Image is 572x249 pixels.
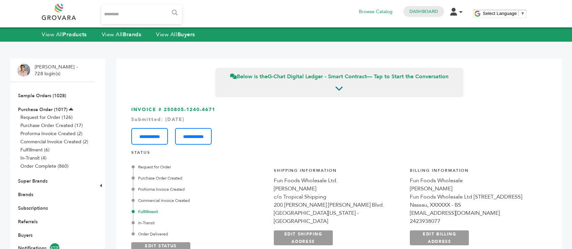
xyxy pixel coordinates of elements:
div: Purchase Order Created [133,175,266,181]
span: ▼ [520,11,525,16]
a: In-Transit (4) [20,155,46,161]
a: Sample Orders (1028) [18,92,66,99]
a: Order Complete (860) [20,163,69,169]
span: Below is the — Tap to Start the Conversation [230,73,449,80]
div: [PERSON_NAME] [410,185,539,193]
a: Super Brands [18,178,47,184]
div: 2423938077 [410,217,539,225]
strong: G-Chat Digital Ledger - Smart Contract [268,73,367,80]
div: Fun Foods Wholesale Ltd. [274,177,403,185]
div: Request for Order [133,164,266,170]
a: Browse Catalog [359,8,393,16]
h4: STATUS [131,150,547,159]
div: Commercial Invoice Created [133,198,266,204]
h4: Billing Information [410,168,539,177]
div: [PERSON_NAME] [274,185,403,193]
a: Brands [18,191,33,198]
strong: Buyers [177,31,195,38]
div: 200 [PERSON_NAME] [PERSON_NAME] Blvd. [274,201,403,209]
div: Fun Foods Wholesale Ltd [STREET_ADDRESS] [410,193,539,201]
a: Purchase Order Created (17) [20,122,83,129]
span: Select Language [483,11,517,16]
a: Purchase Order (1017) [18,106,68,113]
input: Search... [101,5,182,24]
a: View AllBuyers [156,31,195,38]
a: Commercial Invoice Created (2) [20,139,88,145]
strong: Brands [123,31,141,38]
h3: INVOICE # 250805-1240-4671 [131,106,547,145]
a: Dashboard [409,8,438,15]
a: Buyers [18,232,33,238]
h4: Shipping Information [274,168,403,177]
a: EDIT BILLING ADDRESS [410,230,469,245]
strong: Products [63,31,87,38]
a: Fulfillment (6) [20,147,50,153]
a: View AllProducts [42,31,87,38]
a: Select Language​ [483,11,525,16]
a: Subscriptions [18,205,48,211]
a: Proforma Invoice Created (2) [20,130,82,137]
div: In-Transit [133,220,266,226]
a: Referrals [18,219,38,225]
div: Nassau, XXXXXX - BS [410,201,539,209]
a: Request for Order (126) [20,114,73,121]
div: Submitted: [DATE] [131,116,547,123]
a: View AllBrands [102,31,141,38]
div: Fun Foods Wholesale [410,177,539,185]
div: Fulfillment [133,209,266,215]
div: Proforma Invoice Created [133,186,266,192]
div: c/o Tropical Shipping [274,193,403,201]
div: [GEOGRAPHIC_DATA][US_STATE] - [GEOGRAPHIC_DATA] [274,209,403,225]
div: Order Delivered [133,231,266,237]
a: EDIT SHIPPING ADDRESS [274,230,333,245]
div: [EMAIL_ADDRESS][DOMAIN_NAME] [410,209,539,217]
li: [PERSON_NAME] - 728 login(s) [35,64,79,77]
